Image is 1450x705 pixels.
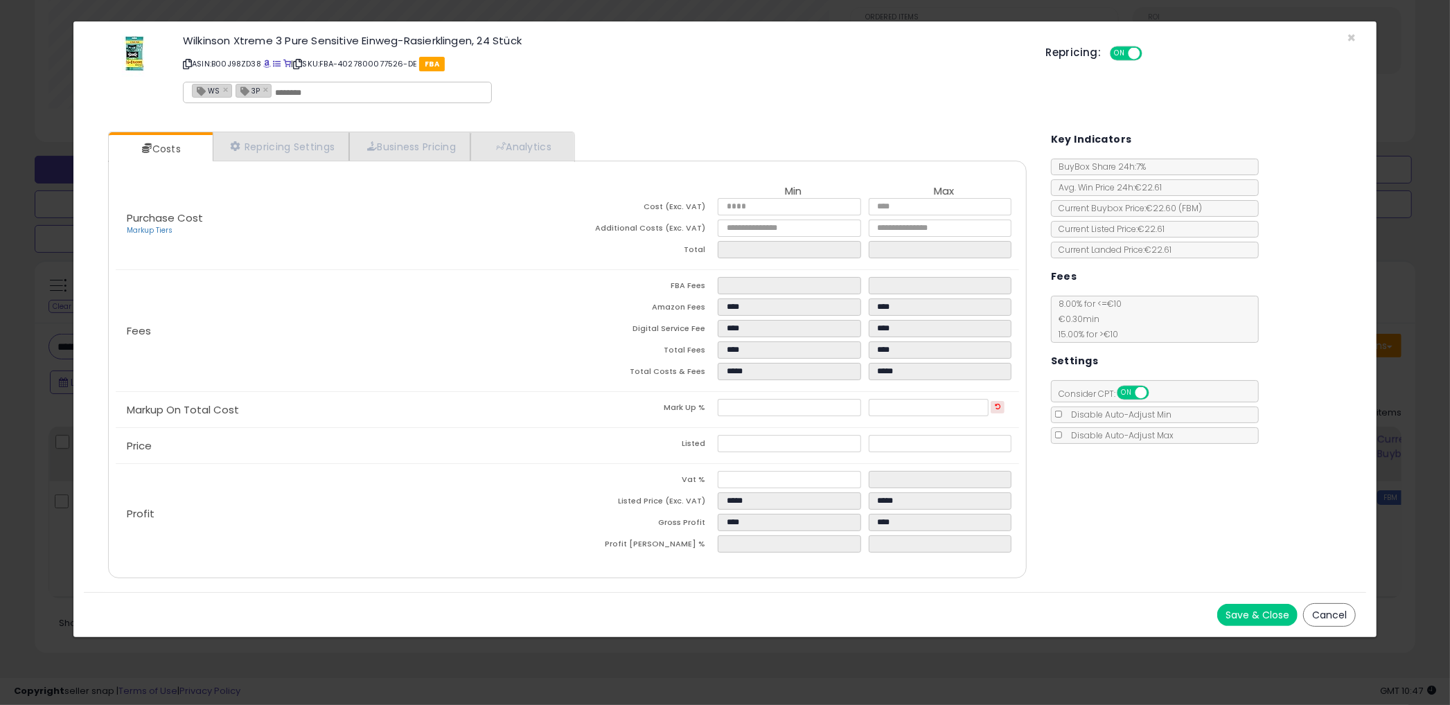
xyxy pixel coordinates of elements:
a: Analytics [470,132,573,161]
td: Total Costs & Fees [567,363,718,384]
p: Markup On Total Cost [116,404,567,416]
a: Repricing Settings [213,132,350,161]
span: OFF [1147,387,1169,399]
td: FBA Fees [567,277,718,298]
th: Min [718,186,868,198]
img: 41fDbN20JRL._SL60_.jpg [122,35,145,77]
td: Vat % [567,471,718,492]
span: 15.00 % for > €10 [1052,328,1118,340]
h3: Wilkinson Xtreme 3 Pure Sensitive Einweg-Rasierklingen, 24 Stück [183,35,1025,46]
h5: Repricing: [1045,47,1101,58]
span: ON [1118,387,1135,399]
td: Additional Costs (Exc. VAT) [567,220,718,241]
p: Purchase Cost [116,213,567,236]
p: Profit [116,508,567,519]
td: Listed Price (Exc. VAT) [567,492,718,514]
span: Disable Auto-Adjust Max [1064,429,1174,441]
td: Total Fees [567,341,718,363]
h5: Key Indicators [1051,131,1132,148]
span: Current Landed Price: €22.61 [1052,244,1172,256]
td: Profit [PERSON_NAME] % [567,535,718,557]
span: ON [1111,48,1129,60]
span: Disable Auto-Adjust Min [1064,409,1172,420]
span: Current Listed Price: €22.61 [1052,223,1165,235]
th: Max [869,186,1019,198]
span: BuyBox Share 24h: 7% [1052,161,1146,172]
td: Listed [567,435,718,456]
button: Save & Close [1217,604,1298,626]
a: Costs [109,135,211,163]
span: WS [193,84,220,96]
a: BuyBox page [263,58,271,69]
p: ASIN: B00J98ZD38 | SKU: FBA-4027800077526-DE [183,53,1025,75]
td: Total [567,241,718,262]
span: €0.30 min [1052,313,1099,325]
a: × [223,83,231,96]
td: Mark Up % [567,399,718,420]
button: Cancel [1303,603,1356,627]
a: × [263,83,272,96]
a: All offer listings [274,58,281,69]
td: Cost (Exc. VAT) [567,198,718,220]
p: Fees [116,325,567,337]
span: Avg. Win Price 24h: €22.61 [1052,181,1162,193]
span: Current Buybox Price: [1052,202,1202,214]
span: Consider CPT: [1052,388,1167,400]
span: 8.00 % for <= €10 [1052,298,1122,340]
td: Digital Service Fee [567,320,718,341]
h5: Fees [1051,268,1077,285]
span: ( FBM ) [1178,202,1202,214]
h5: Settings [1051,352,1098,370]
td: Amazon Fees [567,298,718,320]
span: FBA [419,57,445,71]
a: Your listing only [283,58,291,69]
td: Gross Profit [567,514,718,535]
span: × [1347,28,1356,48]
a: Business Pricing [349,132,470,161]
a: Markup Tiers [127,225,173,235]
span: 3P [236,84,260,96]
span: €22.60 [1146,202,1202,214]
p: Price [116,440,567,452]
span: OFF [1140,48,1162,60]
